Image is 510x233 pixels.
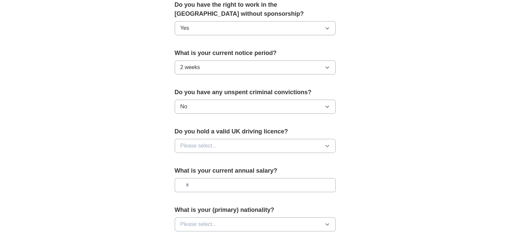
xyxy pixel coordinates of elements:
[175,139,336,153] button: Please select...
[180,24,189,32] span: Yes
[175,49,336,58] label: What is your current notice period?
[180,142,217,150] span: Please select...
[175,60,336,74] button: 2 weeks
[180,63,200,71] span: 2 weeks
[175,166,336,175] label: What is your current annual salary?
[175,217,336,231] button: Please select...
[180,220,217,228] span: Please select...
[175,21,336,35] button: Yes
[175,0,336,18] label: Do you have the right to work in the [GEOGRAPHIC_DATA] without sponsorship?
[175,100,336,114] button: No
[175,127,336,136] label: Do you hold a valid UK driving licence?
[180,103,187,111] span: No
[175,88,336,97] label: Do you have any unspent criminal convictions?
[175,206,336,215] label: What is your (primary) nationality?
